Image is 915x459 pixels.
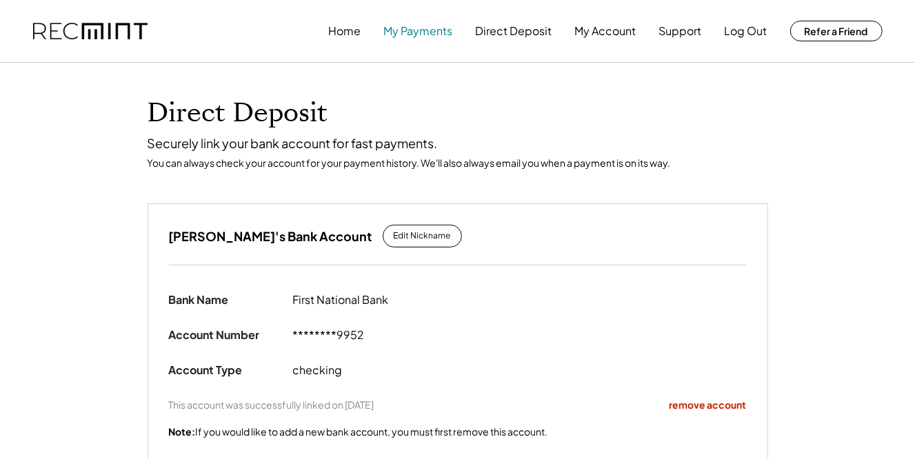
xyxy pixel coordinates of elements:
div: Bank Name [169,293,293,307]
div: Edit Nickname [394,230,451,242]
button: My Payments [384,17,453,45]
div: Securely link your bank account for fast payments. [148,135,768,151]
strong: Note: [169,425,196,438]
button: Log Out [725,17,767,45]
img: recmint-logotype%403x.png [33,23,148,40]
h3: [PERSON_NAME]'s Bank Account [169,228,372,244]
div: This account was successfully linked on [DATE] [169,398,374,411]
div: Account Type [169,363,293,378]
div: You can always check your account for your payment history. We'll also always email you when a pa... [148,156,768,169]
div: Account Number [169,328,293,343]
h1: Direct Deposit [148,97,768,130]
button: Direct Deposit [476,17,552,45]
div: If you would like to add a new bank account, you must first remove this account. [169,425,548,439]
button: Refer a Friend [790,21,883,41]
button: Support [659,17,702,45]
button: My Account [575,17,636,45]
div: checking [293,363,459,378]
div: remove account [670,398,747,412]
div: First National Bank [293,293,459,307]
button: Home [329,17,361,45]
